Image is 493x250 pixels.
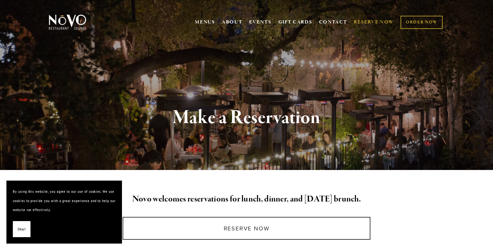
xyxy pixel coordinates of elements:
a: GIFT CARDS [278,16,312,28]
p: By using this website, you agree to our use of cookies. We use cookies to provide you with a grea... [13,187,116,215]
a: ORDER NOW [401,16,443,29]
strong: Make a Reservation [173,105,321,130]
a: MENUS [195,19,215,25]
a: Reserve Now [123,217,370,240]
button: Okay! [13,221,30,237]
a: ABOUT [222,19,243,25]
img: Novo Restaurant &amp; Lounge [48,14,88,30]
a: RESERVE NOW [354,16,394,28]
section: Cookie banner [6,181,122,244]
a: EVENTS [249,19,271,25]
h2: Novo welcomes reservations for lunch, dinner, and [DATE] brunch. [59,192,434,206]
a: CONTACT [319,16,347,28]
span: Okay! [18,225,26,234]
